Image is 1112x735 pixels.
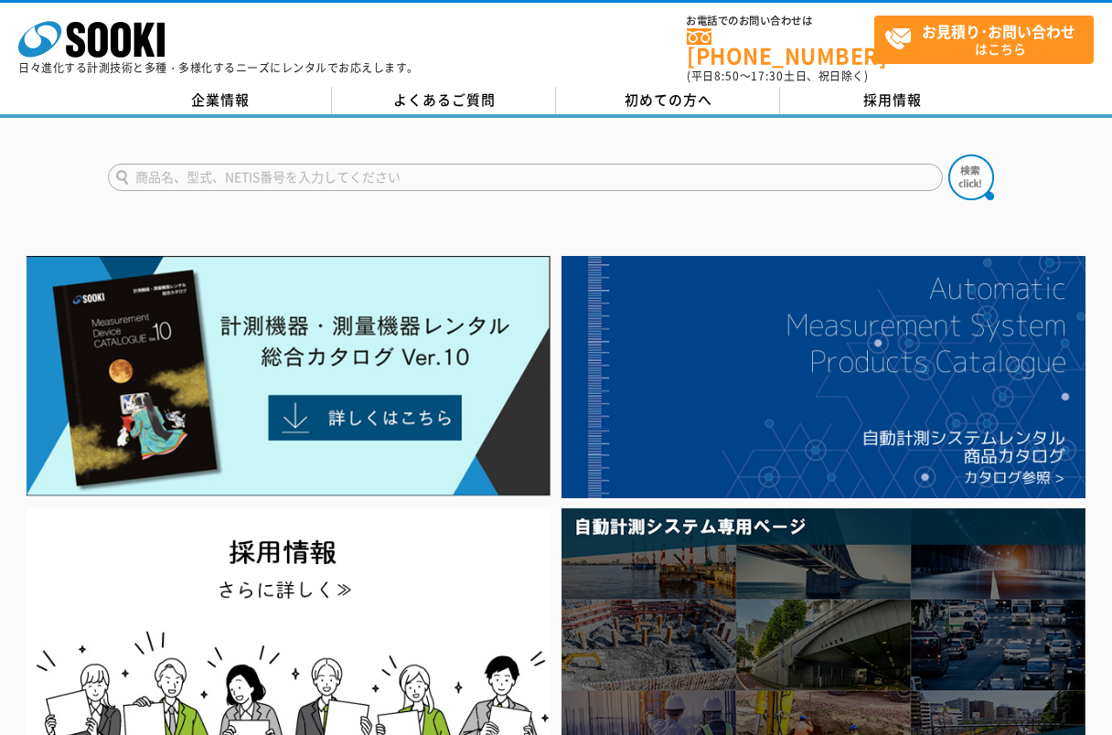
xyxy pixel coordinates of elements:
span: はこちら [884,16,1093,62]
span: 8:50 [714,68,740,84]
a: 採用情報 [780,87,1004,114]
img: Catalog Ver10 [27,256,551,496]
span: 初めての方へ [625,90,712,110]
a: 企業情報 [108,87,332,114]
span: お電話でのお問い合わせは [687,16,874,27]
a: お見積り･お問い合わせはこちら [874,16,1094,64]
a: 初めての方へ [556,87,780,114]
img: btn_search.png [948,154,994,200]
strong: お見積り･お問い合わせ [922,20,1075,42]
p: 日々進化する計測技術と多種・多様化するニーズにレンタルでお応えします。 [18,62,419,73]
input: 商品名、型式、NETIS番号を入力してください [108,164,943,191]
span: (平日 ～ 土日、祝日除く) [687,68,868,84]
a: よくあるご質問 [332,87,556,114]
a: [PHONE_NUMBER] [687,28,874,66]
img: 自動計測システムカタログ [561,256,1085,498]
span: 17:30 [751,68,784,84]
